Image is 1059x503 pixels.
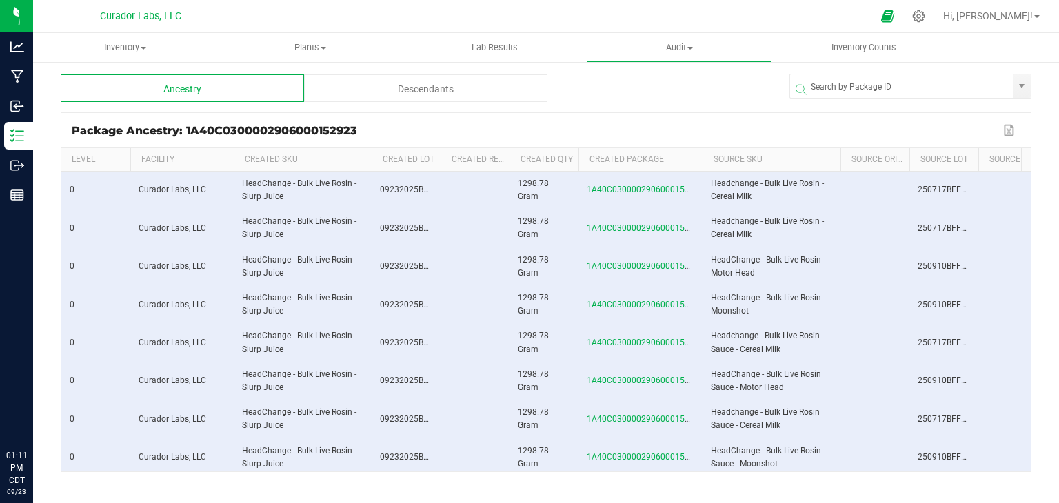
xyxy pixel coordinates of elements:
[380,452,507,462] span: 09232025BLKLVRSNBLNDSLRPJC
[587,452,704,462] span: 1A40C0300002906000152923
[139,452,206,462] span: Curador Labs, LLC
[380,338,507,347] span: 09232025BLKLVRSNBLNDSLRPJC
[711,331,820,353] span: Headchange - Bulk Live Rosin Sauce - Cereal Milk
[918,300,984,309] span: 250910BFFMNST
[587,33,771,62] a: Audit
[380,261,507,271] span: 09232025BLKLVRSNBLNDSLRPJC
[910,10,927,23] div: Manage settings
[70,223,74,233] span: 0
[380,300,507,309] span: 09232025BLKLVRSNBLNDSLRPJC
[70,338,74,347] span: 0
[14,393,55,434] iframe: Resource center
[6,449,27,486] p: 01:11 PM CDT
[10,40,24,54] inline-svg: Analytics
[587,376,704,385] span: 1A40C0300002906000152923
[872,3,903,30] span: Open Ecommerce Menu
[234,148,372,172] th: Created SKU
[1000,121,1020,139] button: Export to Excel
[10,129,24,143] inline-svg: Inventory
[978,148,1047,172] th: Source Ref Field
[711,369,821,392] span: HeadChange - Bulk Live Rosin Sauce - Motor Head
[139,338,206,347] span: Curador Labs, LLC
[10,158,24,172] inline-svg: Outbound
[380,185,507,194] span: 09232025BLKLVRSNBLNDSLRPJC
[518,331,549,353] span: 1298.78 Gram
[918,338,992,347] span: 250717BFFCRLMLK
[380,376,507,385] span: 09232025BLKLVRSNBLNDSLRPJC
[909,148,978,172] th: Source Lot
[372,148,441,172] th: Created Lot
[380,414,507,424] span: 09232025BLKLVRSNBLNDSLRPJC
[70,300,74,309] span: 0
[139,261,206,271] span: Curador Labs, LLC
[587,338,704,347] span: 1A40C0300002906000152923
[813,41,915,54] span: Inventory Counts
[100,10,181,22] span: Curador Labs, LLC
[453,41,536,54] span: Lab Results
[771,33,956,62] a: Inventory Counts
[304,74,547,102] div: Descendants
[587,414,704,424] span: 1A40C0300002906000152923
[130,148,234,172] th: Facility
[587,41,771,54] span: Audit
[518,216,549,239] span: 1298.78 Gram
[711,446,821,469] span: HeadChange - Bulk Live Rosin Sauce - Moonshot
[218,33,403,62] a: Plants
[918,376,989,385] span: 250910BFFMTRHD
[10,99,24,113] inline-svg: Inbound
[139,223,206,233] span: Curador Labs, LLC
[518,369,549,392] span: 1298.78 Gram
[711,216,824,239] span: Headchange - Bulk Live Rosin - Cereal Milk
[242,446,356,469] span: HeadChange - Bulk Live Rosin - Slurp Juice
[510,148,578,172] th: Created Qty
[711,255,825,278] span: HeadChange - Bulk Live Rosin - Motor Head
[61,148,130,172] th: Level
[10,188,24,202] inline-svg: Reports
[242,216,356,239] span: HeadChange - Bulk Live Rosin - Slurp Juice
[587,185,704,194] span: 1A40C0300002906000152923
[918,223,992,233] span: 250717BFFCRLMLK
[242,407,356,430] span: HeadChange - Bulk Live Rosin - Slurp Juice
[242,331,356,353] span: HeadChange - Bulk Live Rosin - Slurp Juice
[518,446,549,469] span: 1298.78 Gram
[61,74,304,102] div: Ancestry
[918,452,984,462] span: 250910BFFMNST
[242,293,356,316] span: HeadChange - Bulk Live Rosin - Slurp Juice
[70,376,74,385] span: 0
[139,300,206,309] span: Curador Labs, LLC
[518,178,549,201] span: 1298.78 Gram
[33,41,218,54] span: Inventory
[33,33,218,62] a: Inventory
[10,70,24,83] inline-svg: Manufacturing
[703,148,840,172] th: Source SKU
[587,261,704,271] span: 1A40C0300002906000152923
[70,452,74,462] span: 0
[918,414,992,424] span: 250717BFFCRLMLK
[139,185,206,194] span: Curador Labs, LLC
[242,255,356,278] span: HeadChange - Bulk Live Rosin - Slurp Juice
[72,124,1000,137] div: Package Ancestry: 1A40C0300002906000152923
[711,178,824,201] span: Headchange - Bulk Live Rosin - Cereal Milk
[918,185,992,194] span: 250717BFFCRLMLK
[70,261,74,271] span: 0
[578,148,703,172] th: Created Package
[139,414,206,424] span: Curador Labs, LLC
[518,255,549,278] span: 1298.78 Gram
[518,293,549,316] span: 1298.78 Gram
[790,74,1013,99] input: Search by Package ID
[219,41,402,54] span: Plants
[840,148,909,172] th: Source Origin Harvests
[441,148,510,172] th: Created Ref Field
[587,223,704,233] span: 1A40C0300002906000152923
[711,407,820,430] span: Headchange - Bulk Live Rosin Sauce - Cereal Milk
[518,407,549,430] span: 1298.78 Gram
[943,10,1033,21] span: Hi, [PERSON_NAME]!
[6,486,27,497] p: 09/23
[242,178,356,201] span: HeadChange - Bulk Live Rosin - Slurp Juice
[711,293,825,316] span: HeadChange - Bulk Live Rosin - Moonshot
[918,261,989,271] span: 250910BFFMTRHD
[242,369,356,392] span: HeadChange - Bulk Live Rosin - Slurp Juice
[403,33,587,62] a: Lab Results
[70,185,74,194] span: 0
[587,300,704,309] span: 1A40C0300002906000152923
